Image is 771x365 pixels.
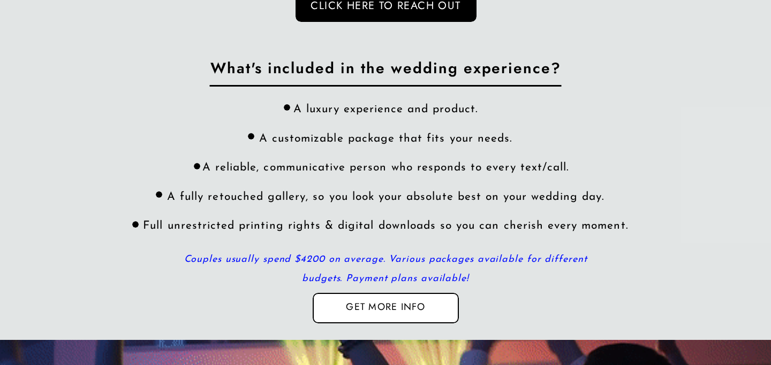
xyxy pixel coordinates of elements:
[184,59,587,79] h2: What's included in the wedding experience?
[259,133,512,144] span: A customizable package that fits your needs.
[130,102,641,271] div: A reliable, communicative person who responds to every text/call. A fully retouched gallery, so y...
[334,301,438,316] a: Get more info
[184,255,587,284] i: Couples usually spend $4200 on average. Various packages available for different budgets. Payment...
[293,104,478,115] span: A luxury experience and product.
